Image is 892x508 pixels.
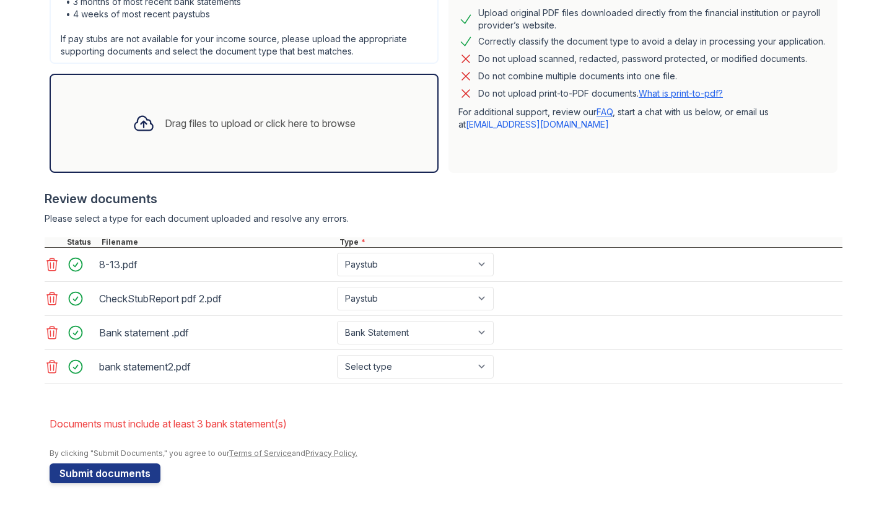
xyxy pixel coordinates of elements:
a: FAQ [597,107,613,117]
p: For additional support, review our , start a chat with us below, or email us at [458,106,828,131]
a: What is print-to-pdf? [639,88,723,99]
a: [EMAIL_ADDRESS][DOMAIN_NAME] [466,119,609,129]
div: Bank statement .pdf [99,323,332,343]
div: Type [337,237,842,247]
div: Status [64,237,99,247]
p: Do not upload print-to-PDF documents. [478,87,723,100]
div: Upload original PDF files downloaded directly from the financial institution or payroll provider’... [478,7,828,32]
div: By clicking "Submit Documents," you agree to our and [50,449,842,458]
a: Terms of Service [229,449,292,458]
div: Correctly classify the document type to avoid a delay in processing your application. [478,34,825,49]
div: Filename [99,237,337,247]
div: Drag files to upload or click here to browse [165,116,356,131]
div: 8-13.pdf [99,255,332,274]
li: Documents must include at least 3 bank statement(s) [50,411,842,436]
div: Do not upload scanned, redacted, password protected, or modified documents. [478,51,807,66]
button: Submit documents [50,463,160,483]
div: Please select a type for each document uploaded and resolve any errors. [45,212,842,225]
div: CheckStubReport pdf 2.pdf [99,289,332,309]
div: Review documents [45,190,842,208]
div: bank statement2.pdf [99,357,332,377]
div: Do not combine multiple documents into one file. [478,69,677,84]
a: Privacy Policy. [305,449,357,458]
